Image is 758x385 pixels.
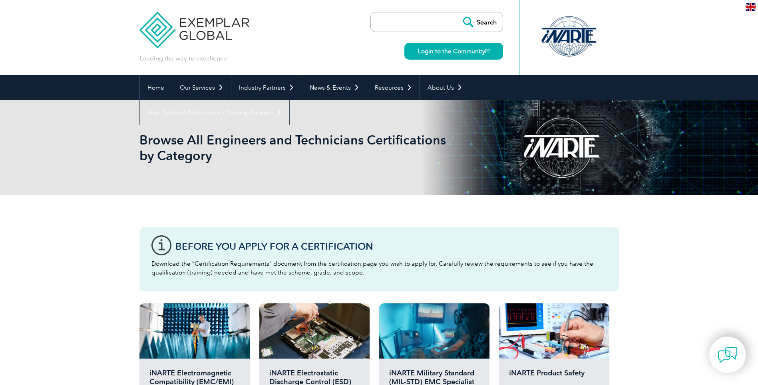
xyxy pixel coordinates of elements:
img: contact-chat.png [718,345,738,365]
a: Home [140,75,172,100]
a: About Us [420,75,470,100]
p: Leading the way to excellence [139,54,227,63]
a: Our Services [172,75,231,100]
a: News & Events [302,75,367,100]
img: en [746,3,756,11]
input: Search [459,12,503,32]
h3: Before You Apply For a Certification [175,241,607,251]
a: Industry Partners [231,75,302,100]
img: open_square.png [485,49,489,53]
a: Find Certified Professional / Training Provider [140,100,289,125]
h1: Browse All Engineers and Technicians Certifications by Category [139,132,446,163]
a: Login to the Community [404,43,503,60]
a: Resources [367,75,420,100]
p: Download the “Certification Requirements” document from the certification page you wish to apply ... [151,259,607,277]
